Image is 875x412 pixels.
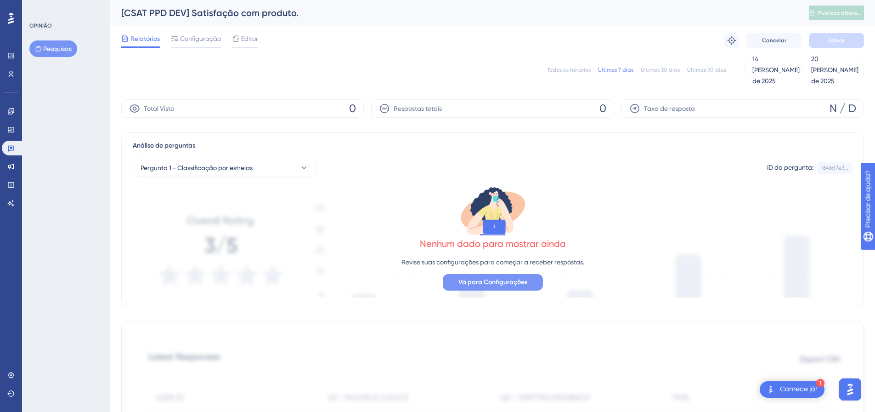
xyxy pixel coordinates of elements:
[141,164,253,172] font: Pergunta 1 - Classificação por estrelas
[420,238,566,249] font: Nenhum dado para mostrar ainda
[811,55,858,85] font: 20 [PERSON_NAME] de 2025
[241,35,258,42] font: Editor
[121,7,299,18] font: [CSAT PPD DEV] Satisfação com produto.
[180,35,221,42] font: Configuração
[349,102,356,115] font: 0
[828,37,845,44] font: Salvar
[144,105,174,112] font: Total Visto
[836,376,864,403] iframe: Iniciador do Assistente de IA do UserGuiding
[133,142,195,149] font: Análise de perguntas
[746,33,802,48] button: Cancelar
[29,23,52,29] font: OPINIÃO
[401,258,584,266] font: Revise suas configurações para começar a receber respostas.
[760,381,824,398] div: Abra a lista de verificação Comece!, módulos restantes: 1
[767,164,813,171] font: ID da pergunta:
[830,102,856,115] font: N / D
[458,278,527,286] font: Vá para Configurações
[644,105,695,112] font: Taxa de resposta
[762,37,786,44] font: Cancelar
[809,6,864,20] button: Publicar alterações
[752,55,800,85] font: 14 [PERSON_NAME] de 2025
[443,274,543,291] button: Vá para Configurações
[22,4,79,11] font: Precisar de ajuda?
[599,102,606,115] font: 0
[547,67,591,73] font: Todos os horários
[598,67,633,73] font: Últimos 7 dias
[130,35,160,42] font: Relatórios
[394,105,442,112] font: Respostas totais
[43,45,72,52] font: Pesquisas
[821,165,848,171] font: f646d7e3...
[780,385,817,393] font: Comece já!
[809,33,864,48] button: Salvar
[819,381,822,386] font: 1
[818,10,869,16] font: Publicar alterações
[765,384,776,395] img: imagem-do-lançador-texto-alternativo
[133,159,316,177] button: Pergunta 1 - Classificação por estrelas
[29,40,77,57] button: Pesquisas
[687,67,726,73] font: Últimos 90 dias
[641,67,680,73] font: Últimos 30 dias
